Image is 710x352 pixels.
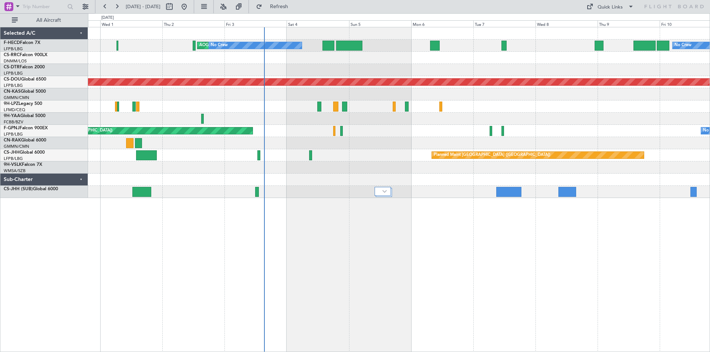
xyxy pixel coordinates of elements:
[4,138,21,143] span: CN-RAK
[4,89,46,94] a: CN-KASGlobal 5000
[4,138,46,143] a: CN-RAKGlobal 6000
[4,150,45,155] a: CS-JHHGlobal 6000
[598,4,623,11] div: Quick Links
[4,150,20,155] span: CS-JHH
[598,20,660,27] div: Thu 9
[4,131,23,137] a: LFPB/LBG
[382,190,387,193] img: arrow-gray.svg
[674,40,692,51] div: No Crew
[101,15,114,21] div: [DATE]
[199,40,277,51] div: AOG Maint Paris ([GEOGRAPHIC_DATA])
[19,18,78,23] span: All Aircraft
[4,126,20,130] span: F-GPNJ
[4,102,18,106] span: 9H-LPZ
[4,163,42,167] a: 9H-VSLKFalcon 7X
[4,107,25,113] a: LFMD/CEQ
[8,14,80,26] button: All Aircraft
[4,156,23,161] a: LFPB/LBG
[349,20,411,27] div: Sun 5
[4,77,21,82] span: CS-DOU
[583,1,638,13] button: Quick Links
[4,163,22,167] span: 9H-VSLK
[4,119,23,125] a: FCBB/BZV
[4,65,20,69] span: CS-DTR
[4,114,45,118] a: 9H-YAAGlobal 5000
[253,1,297,13] button: Refresh
[211,40,228,51] div: No Crew
[434,150,550,161] div: Planned Maint [GEOGRAPHIC_DATA] ([GEOGRAPHIC_DATA])
[4,41,20,45] span: F-HECD
[4,71,23,76] a: LFPB/LBG
[100,20,162,27] div: Wed 1
[126,3,160,10] span: [DATE] - [DATE]
[4,46,23,52] a: LFPB/LBG
[23,1,65,12] input: Trip Number
[4,95,29,100] a: GMMN/CMN
[4,83,23,88] a: LFPB/LBG
[4,126,48,130] a: F-GPNJFalcon 900EX
[4,187,33,191] span: CS-JHH (SUB)
[473,20,535,27] div: Tue 7
[4,168,26,174] a: WMSA/SZB
[4,114,20,118] span: 9H-YAA
[411,20,473,27] div: Mon 6
[4,58,27,64] a: DNMM/LOS
[162,20,224,27] div: Thu 2
[4,53,20,57] span: CS-RRC
[4,89,21,94] span: CN-KAS
[4,41,40,45] a: F-HECDFalcon 7X
[4,77,46,82] a: CS-DOUGlobal 6500
[4,187,58,191] a: CS-JHH (SUB)Global 6000
[4,102,42,106] a: 9H-LPZLegacy 500
[4,53,47,57] a: CS-RRCFalcon 900LX
[264,4,295,9] span: Refresh
[224,20,287,27] div: Fri 3
[4,144,29,149] a: GMMN/CMN
[535,20,598,27] div: Wed 8
[4,65,45,69] a: CS-DTRFalcon 2000
[287,20,349,27] div: Sat 4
